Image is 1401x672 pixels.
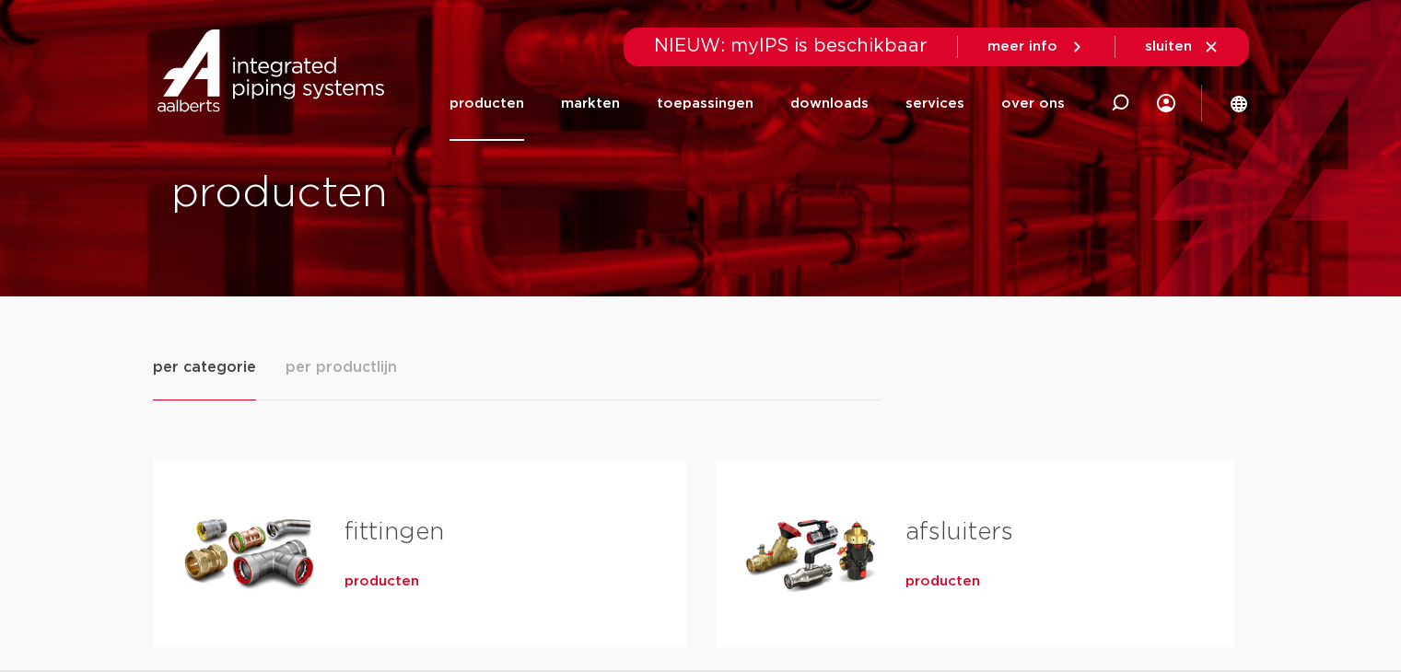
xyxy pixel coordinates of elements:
span: sluiten [1145,40,1192,53]
h1: producten [171,165,692,224]
a: fittingen [344,520,444,544]
span: NIEUW: myIPS is beschikbaar [654,37,928,55]
span: per categorie [153,356,256,378]
a: meer info [987,39,1085,55]
span: meer info [987,40,1057,53]
a: over ons [1001,66,1065,141]
a: services [905,66,964,141]
div: my IPS [1157,66,1175,141]
a: producten [905,573,980,591]
a: downloads [790,66,869,141]
a: producten [344,573,419,591]
a: afsluiters [905,520,1013,544]
a: producten [449,66,524,141]
span: per productlijn [286,356,397,378]
a: markten [561,66,620,141]
a: sluiten [1145,39,1220,55]
a: toepassingen [657,66,753,141]
nav: Menu [449,66,1065,141]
